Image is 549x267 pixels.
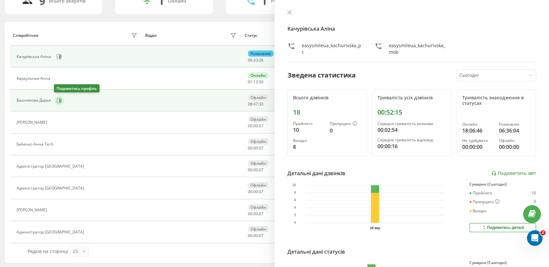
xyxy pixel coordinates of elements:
[293,138,325,143] div: Вихідні
[330,127,361,134] div: 0
[248,211,252,217] span: 00
[253,79,258,85] span: 13
[17,164,86,169] div: Адміністратор [GEOGRAPHIC_DATA]
[294,206,296,210] text: 4
[253,233,258,238] span: 00
[287,70,356,80] div: Зведена статистика
[17,186,86,190] div: Адміністратор [GEOGRAPHIC_DATA]
[248,116,269,122] div: Офлайн
[293,95,361,101] div: Всього дзвінків
[248,80,263,84] div: : :
[253,211,258,217] span: 00
[527,230,543,246] iframe: Intercom live chat
[469,182,536,187] div: Сумарно (Сьогодні)
[469,191,492,195] div: Прийнято
[259,211,263,217] span: 07
[17,120,49,125] div: [PERSON_NAME]
[294,221,296,225] text: 0
[540,230,545,235] span: 2
[248,57,252,63] span: 06
[259,101,263,107] span: 33
[293,121,325,126] div: Прийнято
[491,171,536,176] a: Подивитись звіт
[253,123,258,129] span: 00
[481,225,524,230] div: Подивитись деталі
[253,57,258,63] span: 33
[259,57,263,63] span: 26
[253,167,258,173] span: 00
[248,204,269,210] div: Офлайн
[248,101,252,107] span: 08
[287,169,345,177] div: Детальні дані дзвінків
[248,146,263,150] div: : :
[469,223,536,232] button: Подивитись деталі
[253,101,258,107] span: 47
[248,102,263,106] div: : :
[248,123,252,129] span: 00
[499,122,530,127] div: Розмовляє
[248,145,252,151] span: 00
[248,233,263,238] div: : :
[294,199,296,202] text: 6
[330,121,361,127] div: Пропущені
[469,209,487,213] div: Вихідні
[469,260,536,265] div: Сумарно (Сьогодні)
[499,138,530,143] div: Офлайн
[370,226,380,230] text: 19 вер
[292,184,296,187] text: 10
[377,108,446,116] div: 00:52:15
[248,124,263,128] div: : :
[293,143,325,151] div: 8
[377,121,446,126] div: Середня тривалість розмови
[248,182,269,188] div: Офлайн
[248,226,269,232] div: Офлайн
[293,108,361,116] div: 18
[462,122,494,127] div: Онлайн
[462,127,494,134] div: 18:06:46
[469,199,500,204] div: Пропущені
[248,190,263,194] div: : :
[17,142,55,147] div: Бабенко Анна Tech
[248,50,274,57] div: Розмовляє
[17,230,86,234] div: Адміністратор [GEOGRAPHIC_DATA]
[248,189,252,194] span: 00
[499,127,530,134] div: 06:36:04
[17,76,52,81] div: Караульная Анна
[248,167,252,173] span: 00
[17,54,53,59] div: Качурівська Аліна
[259,145,263,151] span: 07
[248,233,252,238] span: 00
[248,79,252,85] span: 01
[294,214,296,217] text: 2
[377,142,446,150] div: 00:00:16
[28,248,68,254] span: Рядків на сторінці
[245,33,257,38] div: Статус
[287,248,345,256] div: Детальні дані статусів
[259,233,263,238] span: 07
[248,168,263,172] div: : :
[534,199,536,204] div: 0
[248,72,268,78] div: Онлайн
[259,79,263,85] span: 50
[73,248,78,255] div: 25
[302,42,362,55] div: easysmileua_kachurivska_pc
[17,98,53,103] div: Башнякова Дарья
[248,212,263,216] div: : :
[389,42,449,55] div: easysmileua_kachurivska_mob
[531,191,536,195] div: 10
[248,94,269,101] div: Офлайн
[287,25,536,33] h4: Качурівська Аліна
[248,160,269,166] div: Офлайн
[377,126,446,134] div: 00:02:54
[377,95,446,101] div: Тривалість усіх дзвінків
[294,191,296,195] text: 8
[293,126,325,134] div: 10
[377,138,446,142] div: Середня тривалість відповіді
[248,58,263,63] div: : :
[13,33,39,38] div: Співробітник
[462,143,494,151] div: 00:00:00
[17,208,49,212] div: [PERSON_NAME]
[253,189,258,194] span: 00
[259,189,263,194] span: 07
[259,167,263,173] span: 07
